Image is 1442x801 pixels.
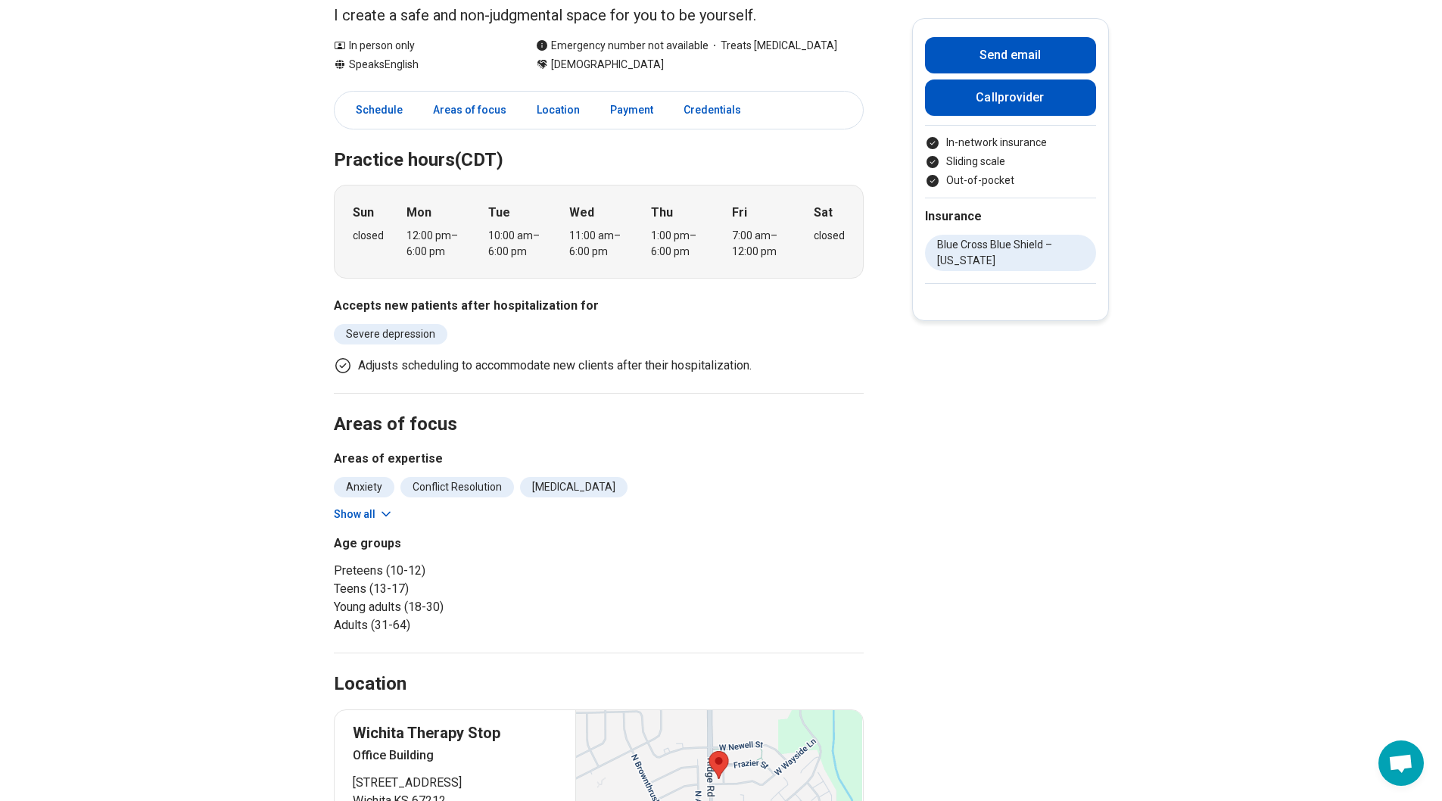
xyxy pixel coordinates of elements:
[925,154,1096,170] li: Sliding scale
[334,616,593,634] li: Adults (31-64)
[406,204,431,222] strong: Mon
[334,5,864,26] p: I create a safe and non-judgmental space for you to be yourself.
[338,95,412,126] a: Schedule
[488,204,510,222] strong: Tue
[925,235,1096,271] li: Blue Cross Blue Shield – [US_STATE]
[925,135,1096,189] ul: Payment options
[334,185,864,279] div: When does the program meet?
[569,228,628,260] div: 11:00 am – 6:00 pm
[334,477,394,497] li: Anxiety
[334,562,593,580] li: Preteens (10-12)
[569,204,594,222] strong: Wed
[732,228,790,260] div: 7:00 am – 12:00 pm
[601,95,662,126] a: Payment
[334,598,593,616] li: Young adults (18-30)
[528,95,589,126] a: Location
[334,38,506,54] div: In person only
[814,228,845,244] div: closed
[814,204,833,222] strong: Sat
[353,228,384,244] div: closed
[353,746,558,765] p: Office Building
[925,79,1096,116] button: Callprovider
[1378,740,1424,786] div: Open chat
[400,477,514,497] li: Conflict Resolution
[406,228,465,260] div: 12:00 pm – 6:00 pm
[674,95,759,126] a: Credentials
[709,38,837,54] span: Treats [MEDICAL_DATA]
[334,111,864,173] h2: Practice hours (CDT)
[334,535,593,553] h3: Age groups
[334,376,864,438] h2: Areas of focus
[334,324,447,344] li: Severe depression
[334,580,593,598] li: Teens (13-17)
[732,204,747,222] strong: Fri
[334,506,394,522] button: Show all
[334,57,506,73] div: Speaks English
[651,228,709,260] div: 1:00 pm – 6:00 pm
[353,774,558,792] span: [STREET_ADDRESS]
[925,173,1096,189] li: Out-of-pocket
[334,450,864,468] h3: Areas of expertise
[353,204,374,222] strong: Sun
[651,204,673,222] strong: Thu
[353,722,558,743] p: Wichita Therapy Stop
[520,477,628,497] li: [MEDICAL_DATA]
[424,95,515,126] a: Areas of focus
[334,672,406,697] h2: Location
[334,297,864,315] h3: Accepts new patients after hospitalization for
[551,57,664,73] span: [DEMOGRAPHIC_DATA]
[488,228,547,260] div: 10:00 am – 6:00 pm
[925,135,1096,151] li: In-network insurance
[925,37,1096,73] button: Send email
[925,207,1096,226] h2: Insurance
[536,38,709,54] div: Emergency number not available
[358,357,752,375] p: Adjusts scheduling to accommodate new clients after their hospitalization.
